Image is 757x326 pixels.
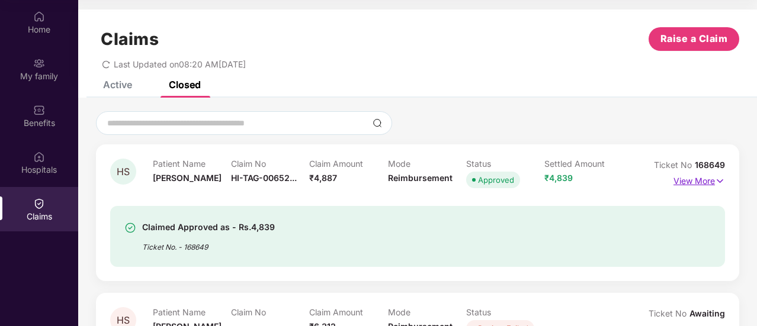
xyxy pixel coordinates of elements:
span: Ticket No [649,308,689,318]
span: 168649 [695,160,725,170]
span: ₹4,839 [544,173,573,183]
p: Mode [388,159,466,169]
p: Settled Amount [544,159,623,169]
img: svg+xml;base64,PHN2ZyBpZD0iSG9tZSIgeG1sbnM9Imh0dHA6Ly93d3cudzMub3JnLzIwMDAvc3ZnIiB3aWR0aD0iMjAiIG... [33,11,45,22]
div: Closed [169,79,201,91]
span: redo [102,59,110,69]
p: Status [466,159,544,169]
span: HS [117,167,130,177]
div: Claimed Approved as - Rs.4,839 [142,220,275,234]
span: ₹4,887 [309,173,337,183]
img: svg+xml;base64,PHN2ZyBpZD0iSG9zcGl0YWxzIiB4bWxucz0iaHR0cDovL3d3dy53My5vcmcvMjAwMC9zdmciIHdpZHRoPS... [33,151,45,163]
div: Active [103,79,132,91]
p: Claim No [231,307,309,317]
span: [PERSON_NAME] [153,173,222,183]
span: HI-TAG-00652... [231,173,297,183]
div: Ticket No. - 168649 [142,234,275,253]
img: svg+xml;base64,PHN2ZyBpZD0iU2VhcmNoLTMyeDMyIiB4bWxucz0iaHR0cDovL3d3dy53My5vcmcvMjAwMC9zdmciIHdpZH... [373,118,382,128]
span: Raise a Claim [660,31,728,46]
span: Last Updated on 08:20 AM[DATE] [114,59,246,69]
img: svg+xml;base64,PHN2ZyB4bWxucz0iaHR0cDovL3d3dy53My5vcmcvMjAwMC9zdmciIHdpZHRoPSIxNyIgaGVpZ2h0PSIxNy... [715,175,725,188]
img: svg+xml;base64,PHN2ZyBpZD0iU3VjY2Vzcy0zMngzMiIgeG1sbnM9Imh0dHA6Ly93d3cudzMub3JnLzIwMDAvc3ZnIiB3aW... [124,222,136,234]
img: svg+xml;base64,PHN2ZyB3aWR0aD0iMjAiIGhlaWdodD0iMjAiIHZpZXdCb3g9IjAgMCAyMCAyMCIgZmlsbD0ibm9uZSIgeG... [33,57,45,69]
span: Ticket No [654,160,695,170]
span: Awaiting [689,308,725,318]
p: Claim Amount [309,159,387,169]
p: Claim No [231,159,309,169]
div: Approved [478,174,514,186]
h1: Claims [101,29,159,49]
span: HS [117,315,130,325]
p: Status [466,307,544,317]
img: svg+xml;base64,PHN2ZyBpZD0iQmVuZWZpdHMiIHhtbG5zPSJodHRwOi8vd3d3LnczLm9yZy8yMDAwL3N2ZyIgd2lkdGg9Ij... [33,104,45,116]
p: Claim Amount [309,307,387,317]
p: Patient Name [153,159,231,169]
p: Mode [388,307,466,317]
button: Raise a Claim [649,27,739,51]
p: Patient Name [153,307,231,317]
img: svg+xml;base64,PHN2ZyBpZD0iQ2xhaW0iIHhtbG5zPSJodHRwOi8vd3d3LnczLm9yZy8yMDAwL3N2ZyIgd2lkdGg9IjIwIi... [33,198,45,209]
span: Reimbursement [388,173,453,183]
p: View More [673,172,725,188]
